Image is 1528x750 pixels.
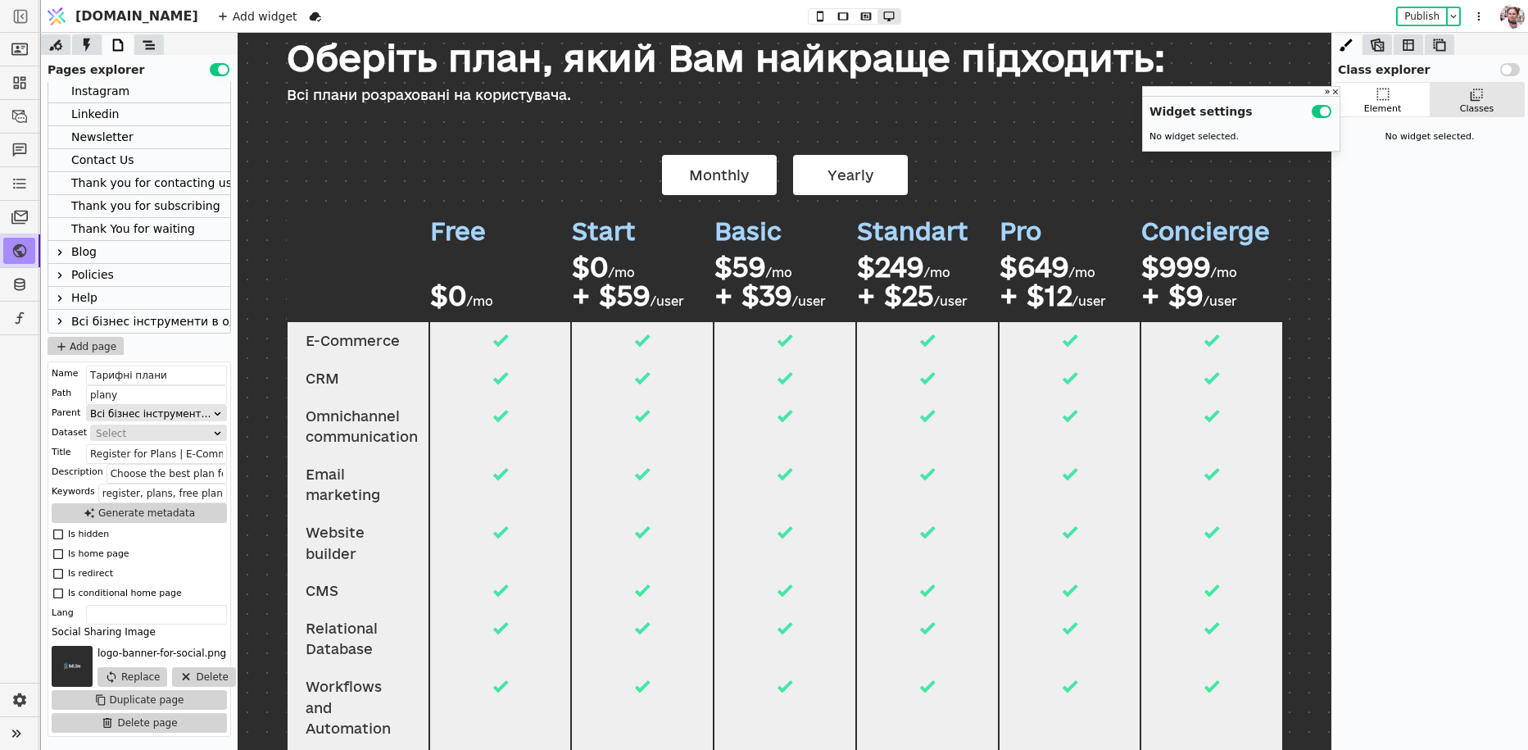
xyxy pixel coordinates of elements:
[832,234,858,248] div: /mo
[68,373,173,415] p: Omnichannel communication
[52,366,78,382] div: Name
[193,248,229,277] div: $0
[44,1,69,32] img: Logo
[71,126,134,148] div: Newsletter
[48,195,230,218] div: Thank you for subscribing
[71,149,134,171] div: Contact Us
[477,248,555,277] div: + $39
[52,690,227,710] button: Duplicate page
[334,220,371,248] div: $0
[49,6,1045,43] div: Оберіть план, який Вам найкраще підходить:
[71,310,300,333] div: Всі бізнес інструменти в одному місці
[97,667,167,687] button: Replace
[71,218,195,240] div: Thank You for waiting
[52,405,80,421] div: Parent
[52,385,71,402] div: Path
[52,713,227,733] button: Delete page
[762,220,832,248] div: $649
[52,464,103,480] div: Description
[48,241,230,264] div: Blog
[229,262,256,276] p: /mo
[52,646,93,687] img: 1713164914430-logo-banner-for-social.png
[334,248,413,277] div: + $59
[413,262,447,276] div: /user
[75,7,198,26] span: [DOMAIN_NAME]
[96,425,211,442] div: Select
[68,548,173,569] p: CMS
[172,667,235,687] button: Delete
[1143,124,1340,151] div: No widget selected.
[696,262,730,276] div: /user
[619,248,696,277] div: + $25
[569,132,657,153] div: Yearly
[48,103,230,126] div: Linkedin
[68,546,129,562] div: Is home page
[48,126,230,149] div: Newsletter
[71,264,114,286] div: Policies
[48,287,230,310] div: Help
[68,431,173,473] p: Email marketing
[71,80,129,102] div: Instagram
[71,103,119,125] div: Linkedin
[68,566,113,582] div: Is redirect
[48,149,230,172] div: Contact Us
[966,262,1000,276] div: /user
[687,234,713,248] div: /mo
[68,585,173,627] p: Relational Database
[52,625,156,639] div: Social Sharing Image
[371,234,397,248] div: /mo
[48,172,230,195] div: Thank you for contacting us
[41,1,206,32] a: [DOMAIN_NAME]
[41,55,238,79] div: Pages explorer
[71,287,97,309] div: Help
[1398,8,1446,25] button: Publish
[48,264,230,287] div: Policies
[904,248,966,277] div: + $9
[90,406,212,420] div: Всі бізнес інструменти в одному місці
[71,195,220,217] div: Thank you for subscribing
[619,187,731,210] div: Standart
[68,585,182,602] div: Is conditional home page
[193,187,248,210] div: Free
[1143,97,1340,120] div: Widget settings
[1364,102,1402,116] div: Element
[52,425,87,441] div: Dataset
[213,7,302,26] div: Add widget
[68,298,173,319] p: E-Commerce
[48,80,230,103] div: Instagram
[48,337,124,357] button: Add page
[52,605,74,621] div: Lang
[477,220,528,248] div: $59
[1335,124,1525,151] div: No widget selected.
[52,444,71,461] div: Title
[555,262,588,276] div: /user
[68,335,173,357] div: CRM
[68,643,173,707] p: Workflows and Automation
[334,187,398,210] div: Start
[48,218,230,241] div: Thank You for waiting
[1460,102,1494,116] div: Classes
[762,187,804,210] div: Pro
[762,248,835,277] div: + $12
[71,172,232,194] div: Thank you for contacting us
[1500,2,1525,31] img: 1611404642663-DSC_1169-po-%D1%81cropped.jpg
[68,526,109,543] div: Is hidden
[528,234,555,248] div: /mo
[477,187,544,210] div: Basic
[1331,55,1528,79] div: Class explorer
[438,132,526,153] div: Monthly
[619,220,687,248] div: $249
[52,503,227,523] button: Generate metadata
[904,220,973,248] div: $999
[49,52,1045,73] div: Всі плани розраховані на користувача.
[97,646,236,667] div: logo-banner-for-social.png
[835,262,868,276] div: /user
[48,310,230,333] div: Всі бізнес інструменти в одному місці
[52,484,95,500] div: Keywords
[71,241,97,263] div: Blog
[68,489,173,531] p: Website builder
[973,234,1000,248] div: /mo
[904,187,1032,210] div: Concierge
